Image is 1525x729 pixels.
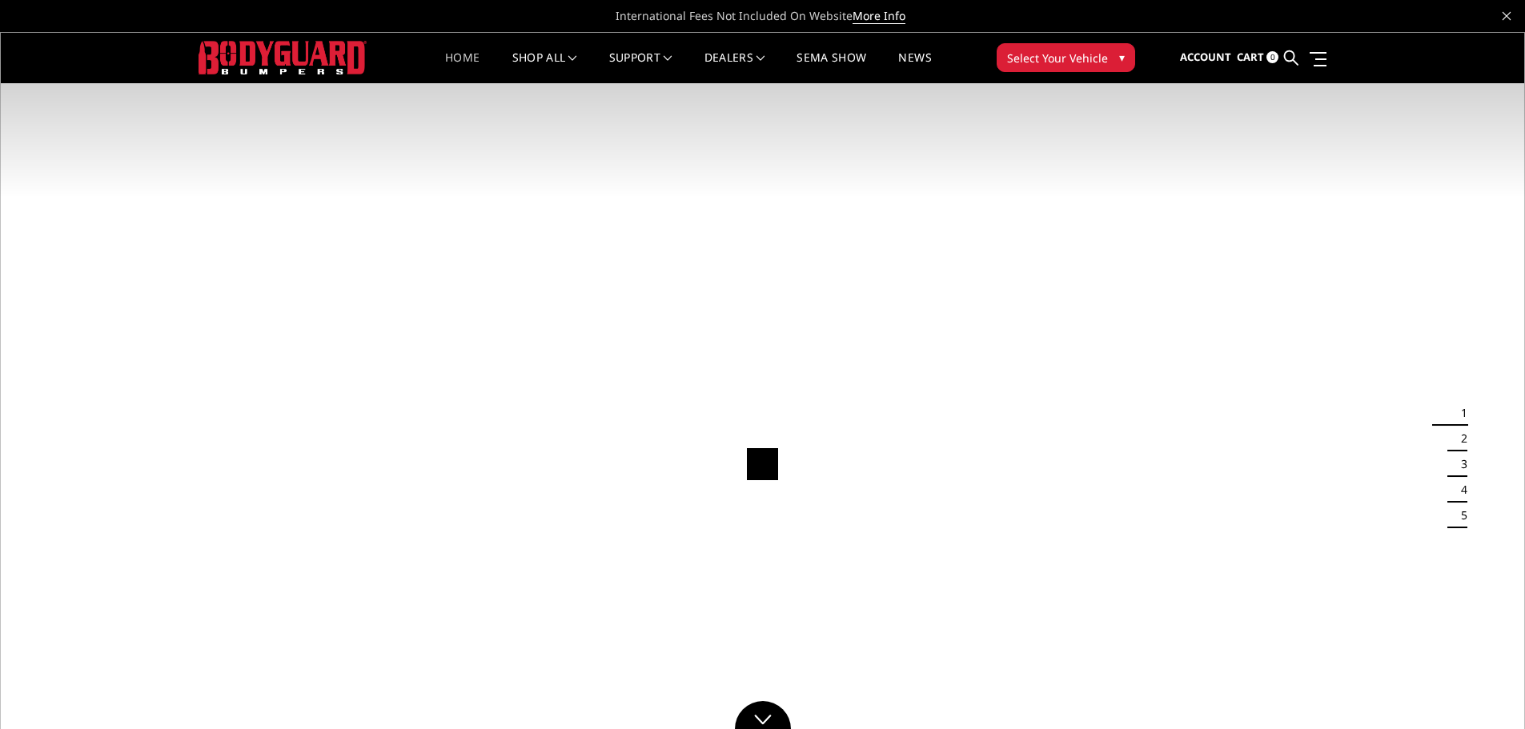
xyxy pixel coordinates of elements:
a: Cart 0 [1237,36,1278,79]
a: More Info [853,8,905,24]
span: Account [1180,50,1231,64]
a: shop all [512,52,577,83]
a: News [898,52,931,83]
a: Dealers [704,52,765,83]
button: 5 of 5 [1451,503,1467,528]
button: 2 of 5 [1451,426,1467,451]
button: 4 of 5 [1451,477,1467,503]
a: SEMA Show [797,52,866,83]
button: 3 of 5 [1451,451,1467,477]
a: Account [1180,36,1231,79]
button: 1 of 5 [1451,400,1467,426]
span: Select Your Vehicle [1007,50,1108,66]
a: Click to Down [735,701,791,729]
a: Support [609,52,672,83]
button: Select Your Vehicle [997,43,1135,72]
span: Cart [1237,50,1264,64]
img: BODYGUARD BUMPERS [199,41,367,74]
span: 0 [1266,51,1278,63]
span: ▾ [1119,49,1125,66]
a: Home [445,52,480,83]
